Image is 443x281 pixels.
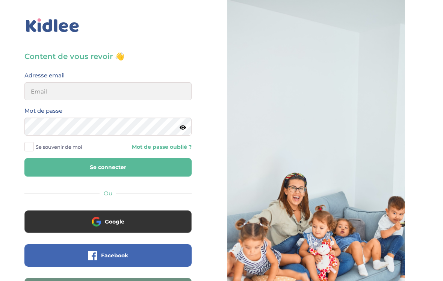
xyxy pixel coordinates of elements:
button: Facebook [24,244,192,267]
input: Email [24,82,192,100]
label: Adresse email [24,71,65,80]
a: Facebook [24,257,192,264]
span: Ou [104,190,112,197]
button: Se connecter [24,158,192,177]
a: Google [24,223,192,230]
img: google.png [92,217,101,226]
span: Se souvenir de moi [36,142,82,152]
label: Mot de passe [24,106,62,116]
button: Google [24,210,192,233]
h3: Content de vous revoir 👋 [24,51,192,62]
img: logo_kidlee_bleu [24,17,81,34]
span: Facebook [101,252,128,259]
a: Mot de passe oublié ? [113,144,191,151]
span: Google [105,218,124,225]
img: facebook.png [88,251,97,260]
